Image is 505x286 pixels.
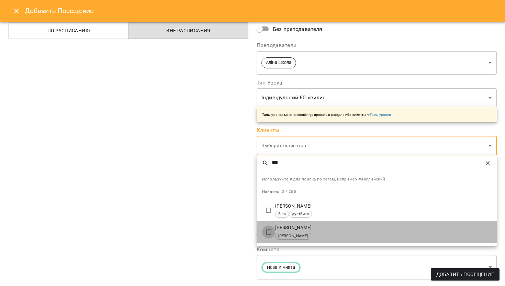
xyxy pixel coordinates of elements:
span: Используйте # для поиска по тегам, например #Английский [262,176,491,183]
span: дуетВика [289,211,312,217]
p: [PERSON_NAME] [275,224,491,231]
span: [PERSON_NAME] [276,233,311,239]
span: Найдено: 2 / 255 [262,189,296,194]
span: Віка [276,211,289,217]
p: [PERSON_NAME] [275,203,491,210]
